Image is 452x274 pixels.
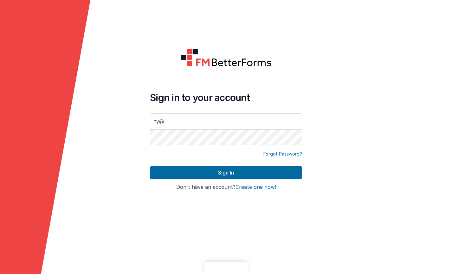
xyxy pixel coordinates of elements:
h4: Don't have an account? [150,184,302,190]
h4: Sign in to your account [150,92,302,103]
button: Create one now! [236,184,276,190]
a: Forgot Password? [263,151,302,157]
button: Sign In [150,166,302,179]
input: Email Address [150,113,302,129]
